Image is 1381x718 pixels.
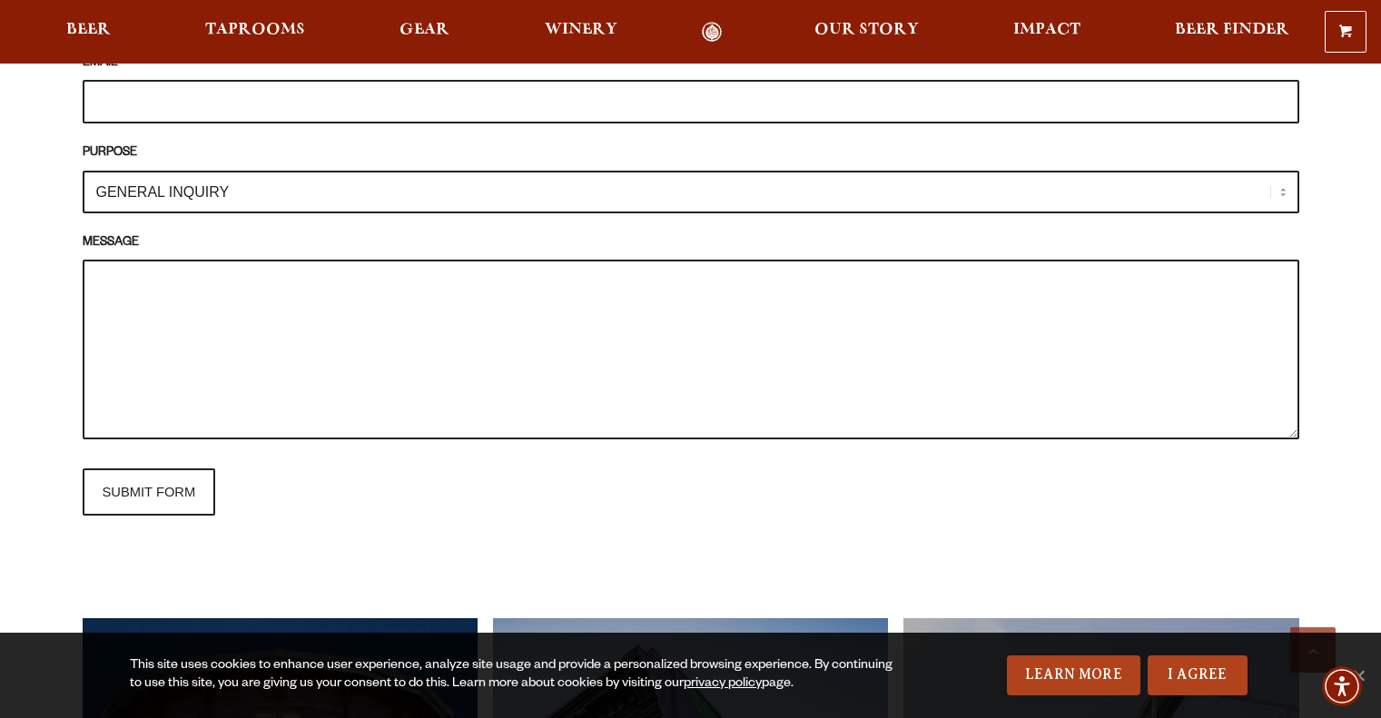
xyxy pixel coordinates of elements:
label: PURPOSE [83,143,1299,163]
label: EMAIL [83,54,1299,74]
span: Beer [66,23,111,37]
span: Our Story [814,23,919,37]
a: Impact [1001,22,1092,43]
a: Odell Home [678,22,746,43]
a: privacy policy [684,677,762,692]
span: Winery [545,23,617,37]
span: Beer Finder [1175,23,1289,37]
span: Impact [1013,23,1080,37]
a: Winery [533,22,629,43]
input: SUBMIT FORM [83,468,216,516]
div: This site uses cookies to enhance user experience, analyze site usage and provide a personalized ... [130,657,904,693]
label: MESSAGE [83,233,1299,253]
a: Scroll to top [1290,627,1336,673]
span: Taprooms [205,23,305,37]
div: Accessibility Menu [1322,666,1362,706]
a: Beer [54,22,123,43]
a: Beer Finder [1163,22,1301,43]
a: Gear [388,22,461,43]
a: I Agree [1148,655,1248,695]
span: Gear [400,23,449,37]
a: Our Story [803,22,931,43]
abbr: required [116,57,121,70]
a: Taprooms [193,22,317,43]
a: Learn More [1007,655,1140,695]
